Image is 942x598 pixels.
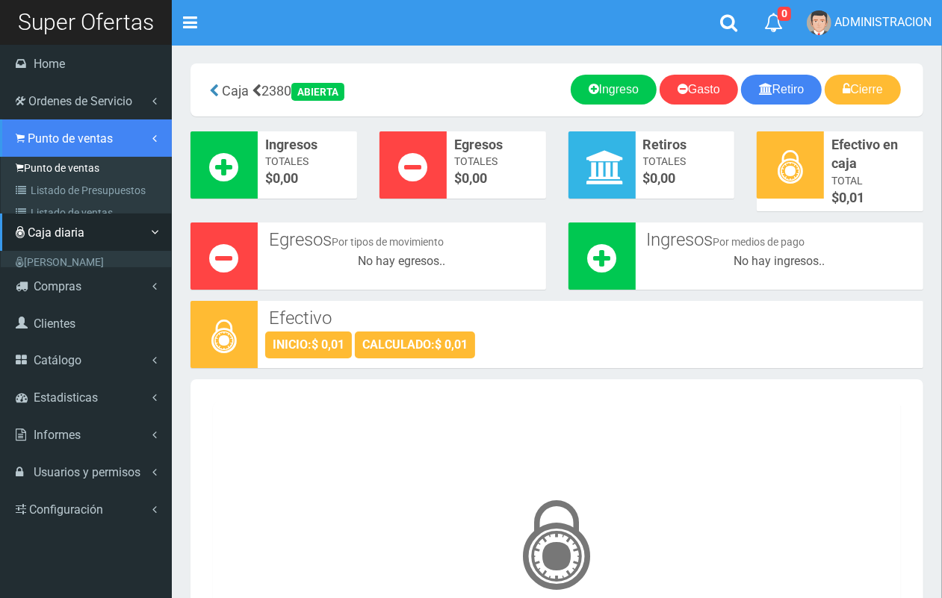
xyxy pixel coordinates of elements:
span: $ [454,169,539,188]
span: Retiros [643,135,728,155]
div: No hay egresos.. [265,253,539,270]
span: Super Ofertas [18,9,154,35]
span: Caja diaria [28,225,84,240]
span: Egresos [454,135,539,155]
h3: Efectivo [269,308,912,328]
img: User Image [807,10,831,35]
div: 2380 [202,75,439,105]
div: INICIO: [265,331,352,358]
span: $ [643,169,728,188]
span: Home [34,57,65,71]
a: Ingreso [571,75,657,105]
a: Punto de ventas [4,157,171,179]
span: Ingresos [265,135,350,155]
a: Listado de ventas [4,202,171,224]
span: 0 [778,7,791,21]
a: Gasto [660,75,738,105]
span: Punto de ventas [28,131,113,146]
span: Totales [454,154,539,169]
div: CALCULADO: [355,331,475,358]
span: Usuarios y permisos [34,465,140,479]
h3: Egresos [269,230,535,249]
span: ADMINISTRACION [834,15,932,29]
span: Informes [34,428,81,442]
span: Estadisticas [34,390,98,405]
font: 0,00 [462,170,487,186]
span: Efectivo en caja [831,135,916,173]
a: Retiro [741,75,822,105]
div: No hay ingresos.. [643,253,917,270]
strong: $ 0,01 [312,337,344,352]
small: Por tipos de movimiento [332,236,444,248]
span: 0,01 [839,190,864,205]
a: Listado de Presupuestos [4,179,171,202]
h3: Ingresos [647,230,913,249]
small: Por medios de pago [713,236,805,248]
span: Configuración [29,502,103,517]
span: Clientes [34,317,75,331]
a: [PERSON_NAME] [4,251,171,273]
strong: $ 0,01 [435,337,468,352]
span: Catálogo [34,353,81,367]
span: Totales [265,154,350,169]
span: Ordenes de Servicio [28,94,132,108]
span: Compras [34,279,81,293]
span: $ [265,169,350,188]
div: ABIERTA [291,83,344,101]
font: 0,00 [273,170,298,186]
span: Total [831,173,916,188]
font: 0,00 [651,170,676,186]
a: Cierre [825,75,901,105]
span: Caja [222,83,249,99]
span: Totales [643,154,728,169]
span: $ [831,188,916,208]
